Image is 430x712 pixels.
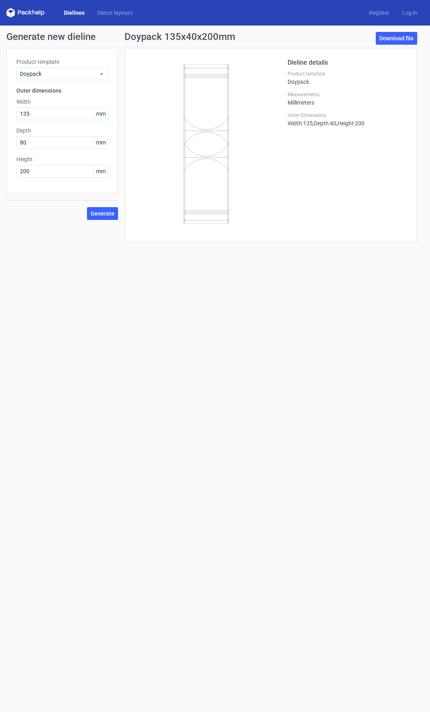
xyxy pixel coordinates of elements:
[288,58,407,67] h2: Dieline details
[288,120,313,127] span: Width : 135
[57,9,91,17] a: Dielines
[288,91,407,98] label: Measurements
[288,71,407,77] label: Product template
[336,120,365,127] span: , Height : 200
[363,9,396,17] a: Register
[16,87,108,95] h3: Outer dimensions
[124,32,235,42] h1: Doypack 135x40x200mm
[94,108,108,120] span: mm
[16,98,108,106] label: Width
[288,112,407,119] label: Outer Dimensions
[376,32,417,45] a: Download file
[288,91,407,106] div: Millimeters
[16,58,108,66] label: Product template
[288,71,407,85] div: Doypack
[20,70,99,78] span: Doypack
[6,32,424,42] h1: Generate new dieline
[16,127,108,134] label: Depth
[94,165,108,177] span: mm
[16,155,108,163] label: Height
[94,136,108,148] span: mm
[396,9,424,17] a: Log in
[87,207,118,220] button: Generate
[313,120,336,127] span: , Depth : 40
[91,211,114,216] span: Generate
[91,9,139,17] a: Diecut layouts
